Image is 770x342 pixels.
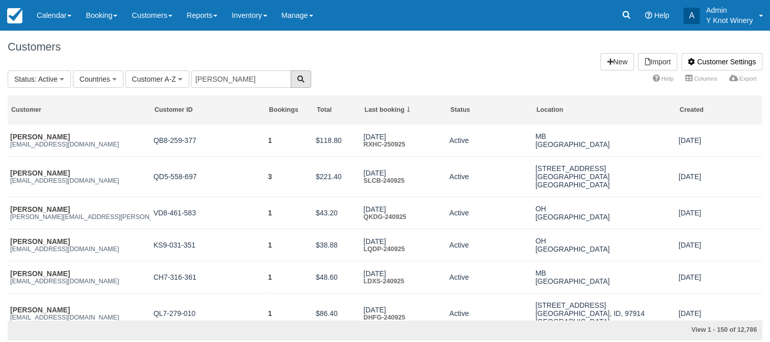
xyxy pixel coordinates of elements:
td: 3 [265,157,313,197]
td: $38.88 [313,229,361,261]
td: 1206 SW 8TH AVENUEOntario, ID, 97914United States [533,294,676,334]
a: [PERSON_NAME] [10,169,70,177]
a: LQDP-240925 [364,246,405,253]
a: [PERSON_NAME] [10,237,70,246]
a: Help [647,71,679,86]
td: Active [447,294,532,334]
div: Customer [11,106,147,114]
td: Sep 24 [676,197,762,229]
td: Active [447,197,532,229]
a: 1 [268,241,272,249]
td: VD8-461-583 [151,197,266,229]
a: New [600,53,634,70]
h1: Customers [8,41,762,53]
a: 1 [268,136,272,144]
div: Customer ID [155,106,262,114]
a: 1 [268,309,272,317]
div: Total [317,106,357,114]
a: [PERSON_NAME] [10,306,70,314]
td: QD5-558-697 [151,157,266,197]
ul: More [647,71,762,87]
td: 1 [265,197,313,229]
td: 1 [265,125,313,157]
td: MBCanada [533,125,676,157]
td: $48.60 [313,261,361,294]
td: Sep 24 [676,229,762,261]
td: Jul 18, 2020 [676,294,762,334]
td: KS9-031-351 [151,229,266,261]
td: QB8-259-377 [151,125,266,157]
td: CH7-316-361 [151,261,266,294]
span: Customer A-Z [132,75,176,83]
td: Bonnie Helmsbonnielh6@gmail.com [8,125,151,157]
a: Customer Settings [681,53,762,70]
button: Status: Active [8,70,71,88]
div: Location [536,106,673,114]
span: Countries [80,75,110,83]
td: Active [447,229,532,261]
td: OHUnited States [533,229,676,261]
a: QKDG-240925 [364,213,406,221]
img: checkfront-main-nav-mini-logo.png [7,8,22,23]
td: $43.20 [313,197,361,229]
td: QL7-279-010 [151,294,266,334]
td: 1 [265,294,313,334]
td: $118.80 [313,125,361,157]
td: Jun 30 [676,157,762,197]
td: 1 [265,229,313,261]
span: Help [654,11,670,19]
em: [EMAIL_ADDRESS][DOMAIN_NAME] [10,177,148,184]
button: Countries [73,70,123,88]
td: Jeffrey C. Pittsladydi20000@gmail.com [8,294,151,334]
div: Bookings [269,106,310,114]
a: [PERSON_NAME] [10,133,70,141]
button: Customer A-Z [125,70,189,88]
td: Jane Unreinjmunrein@hotmail.com [8,229,151,261]
a: SLCB-240925 [364,177,405,184]
a: 1 [268,209,272,217]
em: [PERSON_NAME][EMAIL_ADDRESS][PERSON_NAME][DOMAIN_NAME] [10,213,148,221]
td: Greg Chylewskichylew123@hotmail.com [8,157,151,197]
p: Y Knot Winery [706,15,753,26]
a: 1 [268,273,272,281]
td: Active [447,125,532,157]
a: LDXS-240925 [364,278,404,285]
span: : Active [35,75,58,83]
td: Trista biestrista.bies@gmail.com [8,197,151,229]
a: 3 [268,173,272,181]
td: Sep 24LDXS-240925 [361,261,447,294]
td: MBCanada [533,261,676,294]
td: Active [447,157,532,197]
a: DHFG-240925 [364,314,405,321]
span: Status [14,75,35,83]
div: A [683,8,700,24]
p: Admin [706,5,753,15]
a: Export [723,71,762,86]
td: 1824 Highland Ave E.Twin Falls, ID, 83301United States [533,157,676,197]
a: Columns [679,71,723,86]
div: Last booking [365,106,444,114]
td: Today [676,125,762,157]
div: Created [679,106,758,114]
td: $221.40 [313,157,361,197]
td: OHUnited States [533,197,676,229]
input: Search Customers [191,70,291,88]
div: View 1 - 150 of 12,786 [516,326,757,335]
a: RXHC-250925 [364,141,405,148]
a: [PERSON_NAME] [10,270,70,278]
em: [EMAIL_ADDRESS][DOMAIN_NAME] [10,278,148,285]
td: Sep 24 [676,261,762,294]
td: Sep 24DHFG-240925 [361,294,447,334]
em: [EMAIL_ADDRESS][DOMAIN_NAME] [10,314,148,321]
td: TodayRXHC-250925 [361,125,447,157]
em: [EMAIL_ADDRESS][DOMAIN_NAME] [10,246,148,253]
td: $86.40 [313,294,361,334]
td: Sep 24QKDG-240925 [361,197,447,229]
td: Active [447,261,532,294]
em: [EMAIL_ADDRESS][DOMAIN_NAME] [10,141,148,148]
td: Sep 24SLCB-240925 [361,157,447,197]
td: Sep 24LQDP-240925 [361,229,447,261]
td: 1 [265,261,313,294]
td: Amy Batefmylittlewoman71@hotmail.com [8,261,151,294]
a: Import [638,53,677,70]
